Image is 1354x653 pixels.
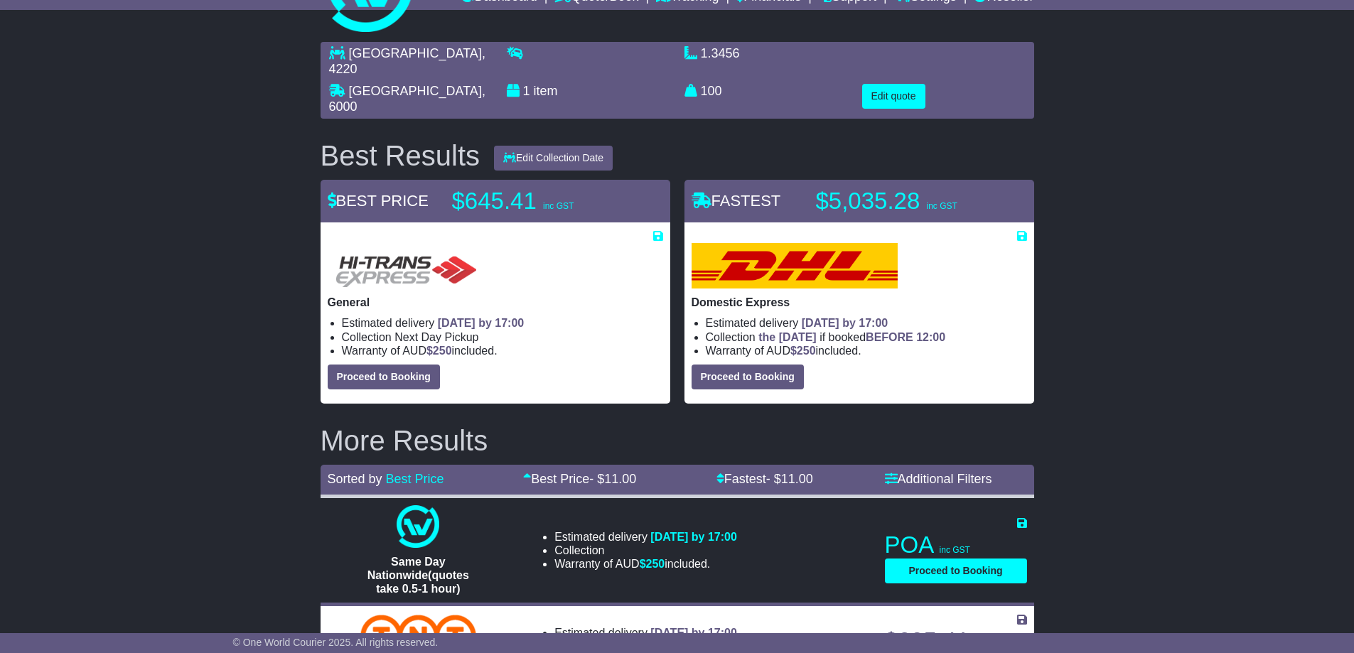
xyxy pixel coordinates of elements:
span: Next Day Pickup [394,331,478,343]
li: Collection [342,330,663,344]
button: Proceed to Booking [885,558,1027,583]
span: $ [640,558,665,570]
span: [DATE] by 17:00 [438,317,525,329]
span: $ [426,345,452,357]
span: inc GST [543,201,574,211]
span: 11.00 [781,472,813,486]
a: Best Price- $11.00 [523,472,636,486]
button: Proceed to Booking [692,365,804,389]
li: Collection [706,330,1027,344]
span: 11.00 [604,472,636,486]
li: Estimated delivery [554,530,737,544]
span: [DATE] by 17:00 [650,531,737,543]
li: Estimated delivery [342,316,663,330]
img: HiTrans (Machship): General [328,243,483,288]
span: FASTEST [692,192,781,210]
p: $645.41 [452,187,630,215]
button: Edit quote [862,84,925,109]
span: 1.3456 [701,46,740,60]
img: DHL: Domestic Express [692,243,898,288]
span: item [534,84,558,98]
span: - $ [766,472,813,486]
span: [DATE] by 17:00 [802,317,888,329]
li: Warranty of AUD included. [706,344,1027,357]
button: Proceed to Booking [328,365,440,389]
div: Best Results [313,140,488,171]
span: Sorted by [328,472,382,486]
span: $ [790,345,816,357]
span: [GEOGRAPHIC_DATA] [349,46,482,60]
span: if booked [758,331,945,343]
p: POA [885,531,1027,559]
li: Warranty of AUD included. [554,557,737,571]
li: Estimated delivery [706,316,1027,330]
span: 100 [701,84,722,98]
span: BEST PRICE [328,192,429,210]
p: $5,035.28 [816,187,994,215]
span: , 6000 [329,84,485,114]
a: Fastest- $11.00 [716,472,813,486]
img: One World Courier: Same Day Nationwide(quotes take 0.5-1 hour) [397,505,439,548]
span: , 4220 [329,46,485,76]
span: inc GST [926,201,957,211]
h2: More Results [321,425,1034,456]
span: inc GST [940,545,970,555]
span: [GEOGRAPHIC_DATA] [349,84,482,98]
span: © One World Courier 2025. All rights reserved. [233,637,439,648]
span: BEFORE [866,331,913,343]
span: - $ [589,472,636,486]
p: Domestic Express [692,296,1027,309]
span: 250 [433,345,452,357]
li: Collection [554,544,737,557]
span: Same Day Nationwide(quotes take 0.5-1 hour) [367,556,469,595]
li: Estimated delivery [554,626,795,639]
span: 12:00 [916,331,945,343]
button: Edit Collection Date [494,146,613,171]
span: 250 [797,345,816,357]
a: Best Price [386,472,444,486]
span: the [DATE] [758,331,816,343]
span: 1 [523,84,530,98]
span: 250 [646,558,665,570]
span: [DATE] by 17:00 [650,627,737,639]
li: Warranty of AUD included. [342,344,663,357]
a: Additional Filters [885,472,992,486]
p: General [328,296,663,309]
